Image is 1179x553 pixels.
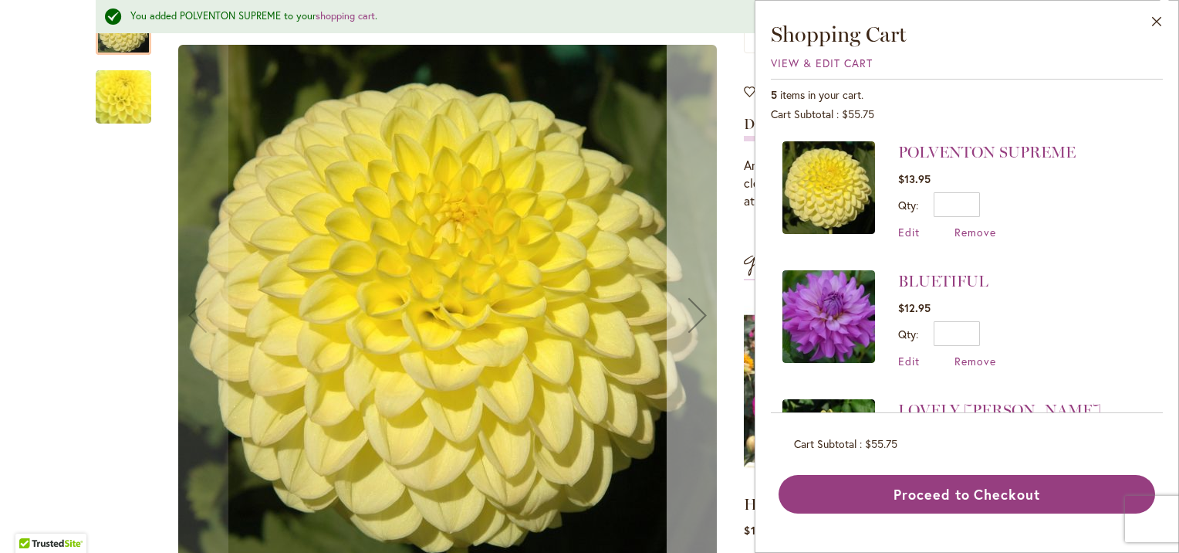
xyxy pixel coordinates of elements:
[782,399,875,497] a: LOVELY RITA
[96,55,151,124] div: POLVENTON SUPREME
[898,198,918,212] label: Qty
[744,296,897,487] img: HULA
[794,436,856,451] span: Cart Subtotal
[898,300,931,315] span: $12.95
[316,9,375,22] a: shopping cart
[898,401,1101,419] a: LOVELY [PERSON_NAME]
[782,399,875,492] img: LOVELY RITA
[898,354,920,368] a: Edit
[744,249,843,274] strong: Great with...
[130,9,1037,24] div: You added POLVENTON SUPREME to your .
[782,270,875,363] img: BLUETIFUL
[954,354,996,368] a: Remove
[842,107,874,121] span: $55.75
[771,87,777,102] span: 5
[954,225,996,239] a: Remove
[779,475,1155,514] button: Proceed to Checkout
[782,141,875,234] img: POLVENTON SUPREME
[744,495,791,514] a: HULA
[744,117,1083,210] div: Detailed Product Info
[744,523,779,538] span: $11.95
[865,436,897,451] span: $55.75
[744,157,1083,210] div: Another good exhibition variety. Bloom size is 5" with flowers of clear yellow. Lush foliage and ...
[771,56,873,70] a: View & Edit Cart
[780,87,863,102] span: items in your cart.
[782,270,875,368] a: BLUETIFUL
[898,143,1076,161] a: POLVENTON SUPREME
[898,272,988,290] a: BLUETIFUL
[744,117,813,140] a: Description
[70,43,177,150] img: POLVENTON SUPREME
[744,84,869,102] a: Add to Wish List
[771,107,833,121] span: Cart Subtotal
[898,225,920,239] a: Edit
[771,21,907,47] span: Shopping Cart
[782,141,875,239] a: POLVENTON SUPREME
[12,498,55,541] iframe: Launch Accessibility Center
[898,327,918,341] label: Qty
[898,171,931,186] span: $13.95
